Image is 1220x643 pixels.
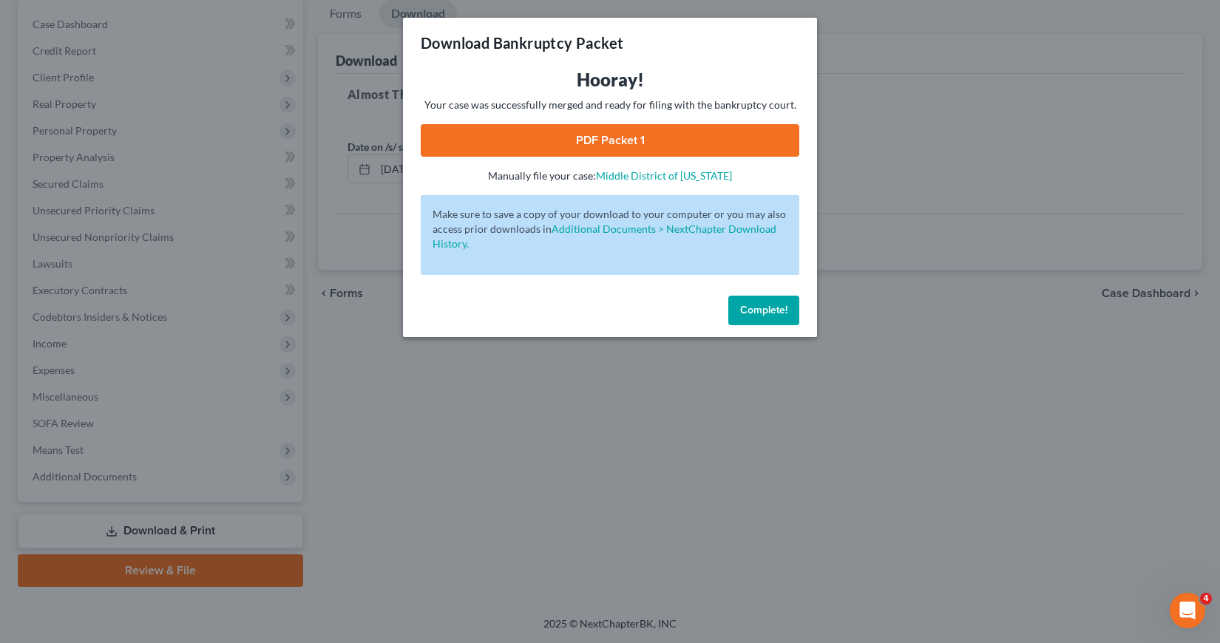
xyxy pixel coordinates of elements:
span: 4 [1200,593,1212,605]
a: PDF Packet 1 [421,124,799,157]
a: Middle District of [US_STATE] [596,169,732,182]
span: Complete! [740,304,787,316]
a: Additional Documents > NextChapter Download History. [433,222,776,250]
p: Your case was successfully merged and ready for filing with the bankruptcy court. [421,98,799,112]
h3: Hooray! [421,68,799,92]
h3: Download Bankruptcy Packet [421,33,623,53]
p: Make sure to save a copy of your download to your computer or you may also access prior downloads in [433,207,787,251]
p: Manually file your case: [421,169,799,183]
button: Complete! [728,296,799,325]
iframe: Intercom live chat [1170,593,1205,628]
